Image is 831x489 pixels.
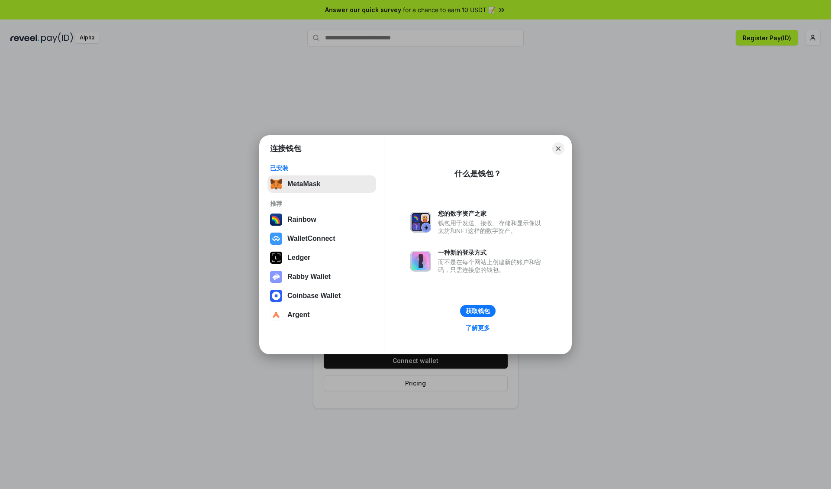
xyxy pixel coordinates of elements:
[454,168,501,179] div: 什么是钱包？
[270,178,282,190] img: svg+xml,%3Csvg%20fill%3D%22none%22%20height%3D%2233%22%20viewBox%3D%220%200%2035%2033%22%20width%...
[267,249,376,266] button: Ledger
[270,164,374,172] div: 已安装
[287,180,320,188] div: MetaMask
[270,200,374,207] div: 推荐
[267,211,376,228] button: Rainbow
[461,322,495,334] a: 了解更多
[466,307,490,315] div: 获取钱包
[410,251,431,272] img: svg+xml,%3Csvg%20xmlns%3D%22http%3A%2F%2Fwww.w3.org%2F2000%2Fsvg%22%20fill%3D%22none%22%20viewBox...
[438,219,545,235] div: 钱包用于发送、接收、存储和显示像以太坊和NFT这样的数字资产。
[270,290,282,302] img: svg+xml,%3Csvg%20width%3D%2228%22%20height%3D%2228%22%20viewBox%3D%220%200%2028%2028%22%20fill%3D...
[270,214,282,226] img: svg+xml,%3Csvg%20width%3D%22120%22%20height%3D%22120%22%20viewBox%3D%220%200%20120%20120%22%20fil...
[552,142,564,155] button: Close
[410,212,431,233] img: svg+xml,%3Csvg%20xmlns%3D%22http%3A%2F%2Fwww.w3.org%2F2000%2Fsvg%22%20fill%3D%22none%22%20viewBox...
[438,249,545,256] div: 一种新的登录方式
[267,230,376,247] button: WalletConnect
[287,254,310,262] div: Ledger
[267,268,376,285] button: Rabby Wallet
[460,305,496,317] button: 获取钱包
[466,324,490,332] div: 了解更多
[270,233,282,245] img: svg+xml,%3Csvg%20width%3D%2228%22%20height%3D%2228%22%20viewBox%3D%220%200%2028%2028%22%20fill%3D...
[267,175,376,193] button: MetaMask
[270,309,282,321] img: svg+xml,%3Csvg%20width%3D%2228%22%20height%3D%2228%22%20viewBox%3D%220%200%2028%2028%22%20fill%3D...
[270,252,282,264] img: svg+xml,%3Csvg%20xmlns%3D%22http%3A%2F%2Fwww.w3.org%2F2000%2Fsvg%22%20width%3D%2228%22%20height%3...
[270,143,301,154] h1: 连接钱包
[267,306,376,324] button: Argent
[287,273,331,281] div: Rabby Wallet
[267,287,376,304] button: Coinbase Wallet
[438,258,545,274] div: 而不是在每个网站上创建新的账户和密码，只需连接您的钱包。
[287,311,310,319] div: Argent
[287,216,316,223] div: Rainbow
[287,235,335,243] div: WalletConnect
[438,210,545,217] div: 您的数字资产之家
[270,271,282,283] img: svg+xml,%3Csvg%20xmlns%3D%22http%3A%2F%2Fwww.w3.org%2F2000%2Fsvg%22%20fill%3D%22none%22%20viewBox...
[287,292,341,300] div: Coinbase Wallet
